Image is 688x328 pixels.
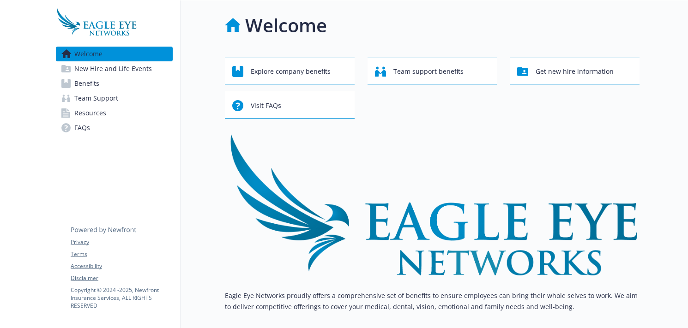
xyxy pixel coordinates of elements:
[74,120,90,135] span: FAQs
[225,290,640,312] p: Eagle Eye Networks proudly offers a comprehensive set of benefits to ensure employees can bring t...
[74,76,99,91] span: Benefits
[56,47,173,61] a: Welcome
[56,120,173,135] a: FAQs
[56,91,173,106] a: Team Support
[368,58,497,84] button: Team support benefits
[74,106,106,120] span: Resources
[251,63,331,80] span: Explore company benefits
[251,97,281,114] span: Visit FAQs
[245,12,327,39] h1: Welcome
[74,91,118,106] span: Team Support
[393,63,464,80] span: Team support benefits
[225,133,640,275] img: overview page banner
[510,58,640,84] button: Get new hire information
[74,61,152,76] span: New Hire and Life Events
[56,76,173,91] a: Benefits
[71,286,172,310] p: Copyright © 2024 - 2025 , Newfront Insurance Services, ALL RIGHTS RESERVED
[71,262,172,270] a: Accessibility
[56,106,173,120] a: Resources
[71,238,172,246] a: Privacy
[536,63,614,80] span: Get new hire information
[225,92,355,119] button: Visit FAQs
[74,47,103,61] span: Welcome
[71,250,172,258] a: Terms
[56,61,173,76] a: New Hire and Life Events
[71,274,172,282] a: Disclaimer
[225,58,355,84] button: Explore company benefits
